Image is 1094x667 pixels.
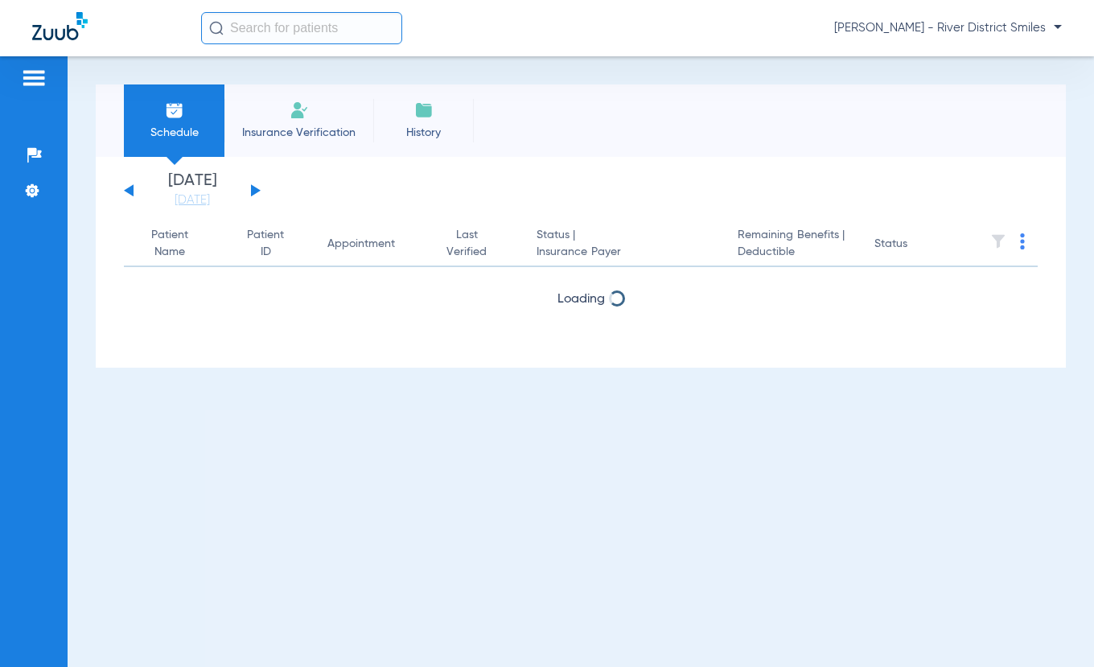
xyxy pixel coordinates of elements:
[144,192,241,208] a: [DATE]
[144,173,241,208] li: [DATE]
[738,244,849,261] span: Deductible
[137,227,204,261] div: Patient Name
[201,12,402,44] input: Search for patients
[327,236,411,253] div: Appointment
[438,227,511,261] div: Last Verified
[21,68,47,88] img: hamburger-icon
[165,101,184,120] img: Schedule
[32,12,88,40] img: Zuub Logo
[290,101,309,120] img: Manual Insurance Verification
[327,236,395,253] div: Appointment
[236,125,361,141] span: Insurance Verification
[1020,233,1025,249] img: group-dot-blue.svg
[136,125,212,141] span: Schedule
[438,227,496,261] div: Last Verified
[537,244,712,261] span: Insurance Payer
[385,125,462,141] span: History
[414,101,434,120] img: History
[725,222,862,267] th: Remaining Benefits |
[557,293,605,306] span: Loading
[244,227,302,261] div: Patient ID
[137,227,218,261] div: Patient Name
[244,227,288,261] div: Patient ID
[990,233,1006,249] img: filter.svg
[834,20,1062,36] span: [PERSON_NAME] - River District Smiles
[209,21,224,35] img: Search Icon
[524,222,725,267] th: Status |
[862,222,970,267] th: Status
